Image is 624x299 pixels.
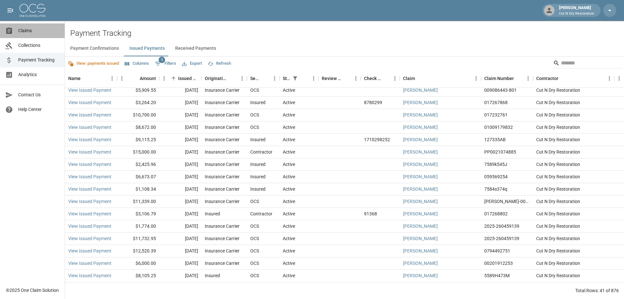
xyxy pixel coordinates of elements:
div: Insurance Carrier [205,99,240,106]
div: Active [283,149,295,155]
div: 0794492751 [484,248,510,254]
div: 2025-260459139 [484,223,519,229]
div: 1710298252 [364,136,390,143]
button: Sort [558,74,567,83]
a: View Issued Payment [68,260,111,266]
a: View Issued Payment [68,223,111,229]
div: Insurance Carrier [205,136,240,143]
div: Active [283,260,295,266]
div: Insurance Carrier [205,223,240,229]
div: OCS [250,87,259,93]
button: Menu [159,74,169,83]
a: View Issued Payment [68,198,111,205]
div: Contractor [250,149,272,155]
a: [PERSON_NAME] [403,211,438,217]
button: Payment Confirmations [65,41,124,56]
div: Insurance Carrier [205,235,240,242]
div: 91368 [364,211,377,217]
div: [DATE] [159,233,201,245]
div: [DATE] [159,196,201,208]
button: Export [180,59,203,69]
div: Cut N Dry Restoration [533,233,614,245]
div: $11,339.00 [117,196,159,208]
span: Payment Tracking [18,57,59,63]
button: Menu [117,74,127,83]
button: Sort [514,74,523,83]
div: Active [283,186,295,192]
button: Sort [381,74,390,83]
a: [PERSON_NAME] [403,186,438,192]
div: Search [553,58,623,70]
a: [PERSON_NAME] [403,260,438,266]
button: Sort [342,74,351,83]
a: [PERSON_NAME] [403,272,438,279]
a: [PERSON_NAME] [403,248,438,254]
div: $6,000.00 [117,257,159,270]
div: Status [283,69,291,88]
div: Cut N Dry Restoration [533,257,614,270]
div: Cut N Dry Restoration [533,158,614,171]
div: Contractor [250,211,272,217]
div: Active [283,87,295,93]
a: View Issued Payment [68,235,111,242]
a: View Issued Payment [68,186,111,192]
div: OCS [250,272,259,279]
div: Sent To [247,69,279,88]
div: [DATE] [159,121,201,134]
a: [PERSON_NAME] [403,112,438,118]
div: Check Number [364,69,381,88]
div: dynamic tabs [65,41,624,56]
div: $15,000.00 [117,146,159,158]
div: Insured [205,211,220,217]
div: Cut N Dry Restoration [533,146,614,158]
div: OCS [250,198,259,205]
div: CAHO-00263884 [484,198,530,205]
a: [PERSON_NAME] [403,198,438,205]
div: Total Rows: 41 of 876 [575,287,619,294]
div: Active [283,112,295,118]
div: Insured [250,136,266,143]
a: [PERSON_NAME] [403,223,438,229]
div: Active [283,198,295,205]
div: Insured [250,161,266,168]
span: Contact Us [18,91,59,98]
div: Active [283,235,295,242]
div: Claim Number [484,69,514,88]
button: Select columns [123,59,150,69]
div: Insured [250,99,266,106]
div: $3,106.79 [117,208,159,220]
button: Menu [309,74,318,83]
div: $5,909.55 [117,84,159,97]
div: 7589k545J [484,161,507,168]
button: Menu [270,74,279,83]
span: Help Center [18,106,59,113]
div: Cut N Dry Restoration [533,134,614,146]
div: Insurance Carrier [205,186,240,192]
div: OCS [250,124,259,130]
div: Review Status [322,69,342,88]
div: Cut N Dry Restoration [533,97,614,109]
div: Insured [250,186,266,192]
div: PP0021074885 [484,149,516,155]
div: Cut N Dry Restoration [533,245,614,257]
div: Claim [400,69,481,88]
a: [PERSON_NAME] [403,235,438,242]
div: Status [279,69,318,88]
div: Cut N Dry Restoration [533,208,614,220]
div: 009086443-801 [484,87,517,93]
button: open drawer [4,4,17,17]
div: Insurance Carrier [205,173,240,180]
div: 7584s374q [484,186,507,192]
div: Claim [403,69,415,88]
button: Menu [107,74,117,83]
button: View: payments issued [66,59,121,69]
a: View Issued Payment [68,99,111,106]
span: Claims [18,27,59,34]
div: OCS [250,235,259,242]
div: Active [283,99,295,106]
div: Cut N Dry Restoration [533,121,614,134]
div: $1,774.00 [117,220,159,233]
button: Sort [261,74,270,83]
div: 017232761 [484,112,508,118]
span: Collections [18,42,59,49]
